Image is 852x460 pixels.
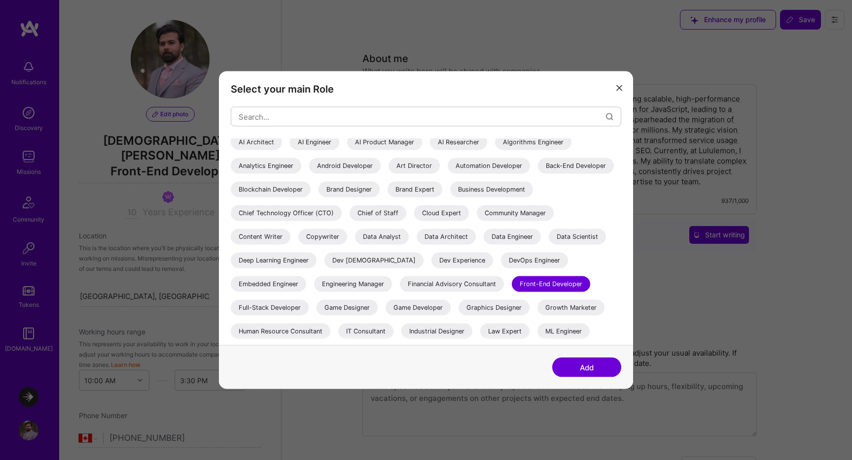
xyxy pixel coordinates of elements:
[219,71,633,389] div: modal
[231,253,317,268] div: Deep Learning Engineer
[290,134,339,150] div: AI Engineer
[552,358,621,377] button: Add
[484,229,541,245] div: Data Engineer
[389,158,440,174] div: Art Director
[231,300,309,316] div: Full-Stack Developer
[414,205,469,221] div: Cloud Expert
[537,300,604,316] div: Growth Marketer
[231,182,311,197] div: Blockchain Developer
[338,324,393,339] div: IT Consultant
[477,205,554,221] div: Community Manager
[512,276,590,292] div: Front-End Developer
[388,182,442,197] div: Brand Expert
[317,300,378,316] div: Game Designer
[495,134,571,150] div: Algorithms Engineer
[347,134,422,150] div: AI Product Manager
[616,85,622,91] i: icon Close
[355,229,409,245] div: Data Analyst
[231,83,621,95] h3: Select your main Role
[309,158,381,174] div: Android Developer
[231,134,282,150] div: AI Architect
[430,134,487,150] div: AI Researcher
[417,229,476,245] div: Data Architect
[459,300,530,316] div: Graphics Designer
[450,182,533,197] div: Business Development
[538,158,614,174] div: Back-End Developer
[239,104,606,129] input: Search...
[549,229,606,245] div: Data Scientist
[386,300,451,316] div: Game Developer
[501,253,568,268] div: DevOps Engineer
[231,158,301,174] div: Analytics Engineer
[606,113,613,120] i: icon Search
[319,182,380,197] div: Brand Designer
[231,276,306,292] div: Embedded Engineer
[298,229,347,245] div: Copywriter
[231,205,342,221] div: Chief Technology Officer (CTO)
[231,229,290,245] div: Content Writer
[400,276,504,292] div: Financial Advisory Consultant
[231,324,330,339] div: Human Resource Consultant
[314,276,392,292] div: Engineering Manager
[480,324,530,339] div: Law Expert
[350,205,406,221] div: Chief of Staff
[401,324,472,339] div: Industrial Designer
[448,158,530,174] div: Automation Developer
[431,253,493,268] div: Dev Experience
[324,253,424,268] div: Dev [DEMOGRAPHIC_DATA]
[537,324,590,339] div: ML Engineer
